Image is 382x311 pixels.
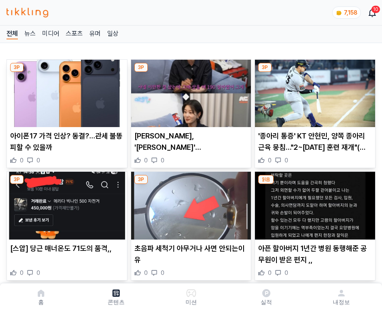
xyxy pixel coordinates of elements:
[42,29,59,39] a: 미디어
[229,287,304,308] a: 실적
[6,29,18,39] a: 전체
[6,59,127,168] div: 3P 아이폰17 가격 인상? 동결?…관세 불똥 피할 수 있을까 아이폰17 가격 인상? 동결?…관세 불똥 피할 수 있을까 0 0
[336,10,342,16] img: coin
[6,8,48,17] img: 티끌링
[20,269,24,277] span: 0
[186,288,196,298] img: 미션
[89,29,101,39] a: 유머
[6,171,127,280] div: 3P [스압] 당근 매너온도 71도의 품격,, [스압] 당근 매너온도 71도의 품격,, 0 0
[344,9,357,16] span: 7,158
[255,60,375,127] img: '종아리 통증' KT 안현민, 양쪽 종아리 근육 뭉침…"2~3일 후 훈련 재개"(종합)
[131,172,251,239] img: 초음파 세척기 아무거나 사면 안되는이유
[333,298,350,306] p: 내정보
[10,63,24,72] div: 3P
[255,171,376,280] div: 읽음 아픈 할아버지 1년간 병원 동행해준 공무원이 받은 편지 ,, 아픈 할아버지 1년간 병원 동행해준 공무원이 받은 편지 ,, 0 0
[37,156,40,164] span: 0
[369,8,376,17] a: 10
[161,269,164,277] span: 0
[78,287,153,308] a: 콘텐츠
[258,175,274,184] div: 읽음
[20,156,24,164] span: 0
[134,175,148,184] div: 3P
[10,175,24,184] div: 3P
[134,243,248,266] p: 초음파 세척기 아무거나 사면 안되는이유
[144,156,148,164] span: 0
[107,29,119,39] a: 일상
[285,156,288,164] span: 0
[38,298,44,306] p: 홈
[144,269,148,277] span: 0
[153,287,229,308] button: 미션
[10,130,124,153] p: 아이폰17 가격 인상? 동결?…관세 불똥 피할 수 있을까
[258,63,272,72] div: 3P
[134,130,248,153] p: [PERSON_NAME], '[PERSON_NAME]' [PERSON_NAME] 백으로 4배 수익…“[PERSON_NAME], 열 남편보다 낫다”
[108,298,125,306] p: 콘텐츠
[37,269,40,277] span: 0
[7,172,127,239] img: [스압] 당근 매너온도 71도의 품격,,
[7,60,127,127] img: 아이폰17 가격 인상? 동결?…관세 불똥 피할 수 있을까
[131,60,251,127] img: 이현이, '샤넬' 미니 백으로 4배 수익…“샤테크, 열 남편보다 낫다”
[131,59,252,168] div: 3P 이현이, '샤넬' 미니 백으로 4배 수익…“샤테크, 열 남편보다 낫다” [PERSON_NAME], '[PERSON_NAME]' [PERSON_NAME] 백으로 4배 수익...
[255,59,376,168] div: 3P '종아리 통증' KT 안현민, 양쪽 종아리 근육 뭉침…"2~3일 후 훈련 재개"(종합) '종아리 통증' KT 안현민, 양쪽 종아리 근육 뭉침…"2~[DATE] 훈련 재개...
[258,130,372,153] p: '종아리 통증' KT 안현민, 양쪽 종아리 근육 뭉침…"2~[DATE] 훈련 재개"(종합)
[371,6,380,13] div: 10
[24,29,36,39] a: 뉴스
[66,29,83,39] a: 스포츠
[186,298,197,306] p: 미션
[255,172,375,239] img: 아픈 할아버지 1년간 병원 동행해준 공무원이 받은 편지 ,,
[3,287,78,308] a: 홈
[161,156,164,164] span: 0
[131,171,252,280] div: 3P 초음파 세척기 아무거나 사면 안되는이유 초음파 세척기 아무거나 사면 안되는이유 0 0
[134,63,148,72] div: 3P
[304,287,379,308] a: 내정보
[268,269,272,277] span: 0
[332,6,359,19] a: coin 7,158
[285,269,288,277] span: 0
[258,243,372,266] p: 아픈 할아버지 1년간 병원 동행해준 공무원이 받은 편지 ,,
[261,298,272,306] p: 실적
[268,156,272,164] span: 0
[10,243,124,254] p: [스압] 당근 매너온도 71도의 품격,,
